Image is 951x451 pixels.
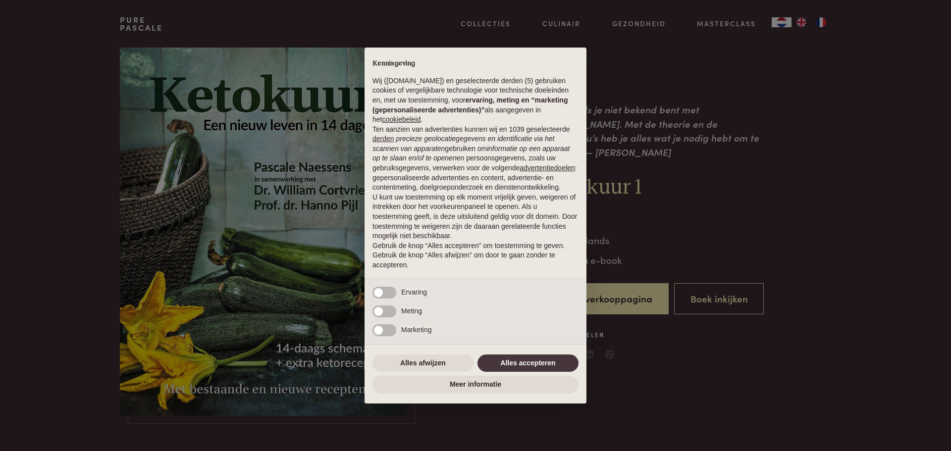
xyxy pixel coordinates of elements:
em: precieze geolocatiegegevens en identificatie via het scannen van apparaten [372,135,554,152]
span: Meting [401,307,422,315]
em: informatie op een apparaat op te slaan en/of te openen [372,145,570,162]
button: Meer informatie [372,376,579,394]
strong: ervaring, meting en “marketing (gepersonaliseerde advertenties)” [372,96,568,114]
button: Alles afwijzen [372,354,474,372]
h2: Kennisgeving [372,59,579,68]
p: Wij ([DOMAIN_NAME]) en geselecteerde derden (5) gebruiken cookies of vergelijkbare technologie vo... [372,76,579,125]
button: advertentiedoelen [520,163,575,173]
span: Marketing [401,326,431,334]
button: derden [372,134,394,144]
p: U kunt uw toestemming op elk moment vrijelijk geven, weigeren of intrekken door het voorkeurenpan... [372,193,579,241]
button: Alles accepteren [477,354,579,372]
span: Ervaring [401,288,427,296]
a: cookiebeleid [382,115,421,123]
p: Gebruik de knop “Alles accepteren” om toestemming te geven. Gebruik de knop “Alles afwijzen” om d... [372,241,579,270]
p: Ten aanzien van advertenties kunnen wij en 1039 geselecteerde gebruiken om en persoonsgegevens, z... [372,125,579,193]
